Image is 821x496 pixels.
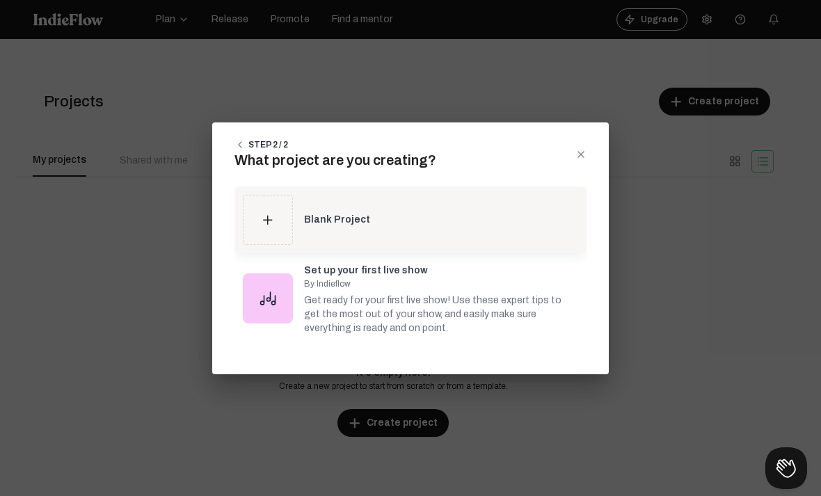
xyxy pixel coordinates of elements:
[262,214,274,226] mat-icon: add
[234,150,436,168] span: What project are you creating?
[304,279,351,289] span: By Indieflow
[304,289,578,335] div: Get ready for your first live show! Use these expert tips to get the most out of your show, and e...
[765,447,807,489] iframe: Toggle Customer Support
[248,139,288,150] div: STEP 2 / 2
[575,149,587,160] div: close dialog
[304,265,428,275] span: Set up your first live show
[304,213,578,227] div: Blank Project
